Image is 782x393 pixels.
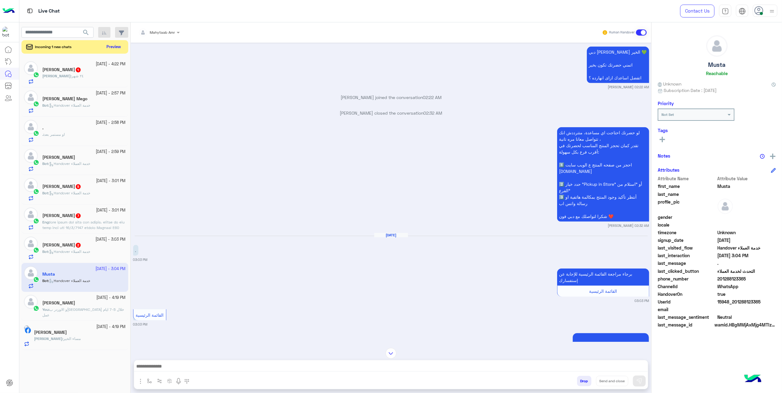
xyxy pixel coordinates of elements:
span: 2025-02-20T10:53:59.303Z [718,237,776,243]
span: null [718,222,776,228]
h6: Notes [658,153,670,158]
img: defaultAdmin.png [24,90,38,104]
span: Unknown [658,81,682,87]
p: [PERSON_NAME] joined the conversation [133,94,649,101]
small: [DATE] - 2:59 PM [96,149,126,155]
span: profile_pic [658,199,716,213]
span: . [718,260,776,266]
span: last_interaction [658,252,716,259]
span: مساء الخير [63,336,81,341]
p: 5/10/2025, 3:03 PM [557,269,649,286]
span: last_message [658,260,716,266]
span: signup_date [658,237,716,243]
img: WhatsApp [33,72,39,78]
span: . [42,132,43,137]
small: [DATE] - 2:58 PM [96,120,126,126]
img: WhatsApp [33,101,39,107]
span: القائمة الرئيسية [589,288,617,294]
p: 4/10/2025, 2:22 AM [587,47,649,83]
span: null [718,306,776,313]
button: create order [165,376,175,386]
img: Logo [2,5,15,17]
span: التحدث لخدمة العملاء [718,268,776,274]
small: [DATE] - 2:57 PM [96,90,126,96]
small: [DATE] - 4:19 PM [97,295,126,301]
a: Contact Us [680,5,715,17]
h6: [DATE] [374,233,408,237]
span: email [658,306,716,313]
span: Unknown [718,229,776,236]
span: [PERSON_NAME] [42,74,71,78]
img: WhatsApp [33,159,39,166]
small: 03:03 PM [635,298,649,303]
h6: Priority [658,101,674,106]
b: : [42,161,49,166]
button: select flow [144,376,155,386]
button: Preview [104,42,124,51]
img: tab [722,8,729,15]
small: [PERSON_NAME] 02:22 AM [608,85,649,90]
span: phone_number [658,276,716,282]
b: Not Set [661,112,674,117]
span: 201288123365 [718,276,776,282]
span: 1 [76,67,81,72]
span: Bot [42,249,48,254]
img: tab [739,8,746,15]
h5: محمد الفقى [42,242,81,248]
h6: Attributes [658,167,680,173]
img: defaultAdmin.png [718,199,733,214]
img: profile [768,7,776,15]
span: او مستمر بعد [44,132,65,137]
span: Subscription Date : [DATE] [664,87,717,93]
img: defaultAdmin.png [707,36,727,56]
small: [DATE] - 4:22 PM [96,61,126,67]
span: و الاوردر بيوصل خلال 5-7 ايام عمل [42,307,124,317]
img: send attachment [137,378,144,385]
img: WhatsApp [33,305,39,311]
small: 03:03 PM [133,257,148,262]
span: first_name [658,183,716,189]
h6: Reachable [706,71,728,76]
span: Handover خدمة العملاء [49,249,90,254]
span: Handover خدمة العملاء [49,191,90,195]
span: null [718,214,776,220]
button: Drop [577,376,591,386]
span: true [718,291,776,297]
small: [PERSON_NAME] 02:32 AM [608,223,649,228]
span: 02:22 AM [423,95,441,100]
span: Handover خدمة العملاء [49,161,90,166]
span: Eng [42,220,49,224]
span: last_message_id [658,322,713,328]
b: : [42,103,49,108]
span: Incoming 1 new chats [35,44,72,50]
span: 5 [76,184,81,189]
h5: Mohamed Soliman [34,330,67,335]
h6: Tags [658,128,776,133]
img: WhatsApp [33,218,39,224]
b: : [42,191,49,195]
span: Bot [42,191,48,195]
b: : [42,249,49,254]
span: locale [658,222,716,228]
img: WhatsApp [33,247,39,253]
span: Bot [42,103,48,108]
button: Trigger scenario [155,376,165,386]
img: send voice note [175,378,182,385]
p: [PERSON_NAME] closed the conversation [133,110,649,116]
img: Trigger scenario [157,379,162,383]
img: defaultAdmin.png [24,61,38,75]
span: last_visited_flow [658,245,716,251]
span: 2025-10-05T12:04:11.48Z [718,252,776,259]
span: last_clicked_button [658,268,716,274]
img: WhatsApp [33,189,39,195]
img: scroll [386,348,396,359]
img: defaultAdmin.png [24,178,38,192]
span: Handover خدمة العملاء [718,245,776,251]
h5: محمد [42,67,81,72]
span: Attribute Name [658,175,716,182]
span: gender [658,214,716,220]
img: defaultAdmin.png [24,149,38,163]
span: القائمة الرئيسية [136,312,164,318]
span: 0 [718,314,776,320]
img: Facebook [25,327,31,334]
